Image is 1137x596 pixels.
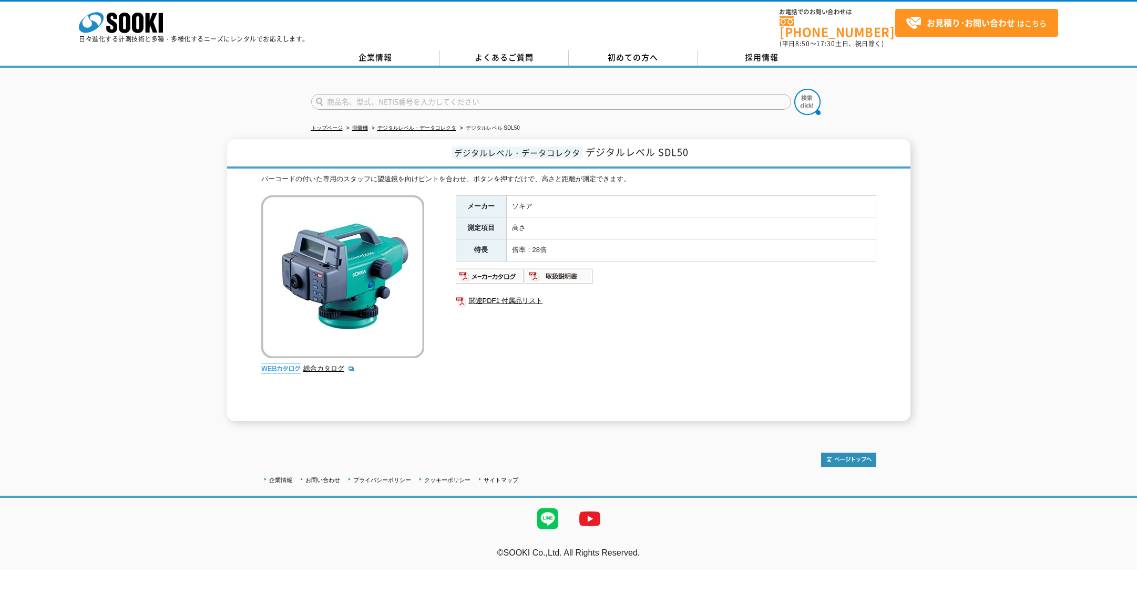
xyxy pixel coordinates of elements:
a: 測量機 [352,125,368,131]
td: ソキア [506,195,876,217]
a: デジタルレベル・データコレクタ [377,125,456,131]
a: サイトマップ [484,477,518,483]
a: 総合カタログ [303,364,355,372]
th: 特長 [456,239,506,262]
a: 取扱説明書 [525,275,593,283]
span: (平日 ～ 土日、祝日除く) [780,39,884,48]
a: 関連PDF1 付属品リスト [456,294,876,308]
th: 測定項目 [456,217,506,239]
img: 取扱説明書 [525,268,593,285]
img: トップページへ [821,453,876,467]
input: 商品名、型式、NETIS番号を入力してください [311,94,791,110]
a: [PHONE_NUMBER] [780,16,895,38]
span: 17:30 [816,39,835,48]
td: 高さ [506,217,876,239]
a: よくあるご質問 [440,50,569,66]
span: デジタルレベル SDL50 [586,145,689,159]
td: 倍率：28倍 [506,239,876,262]
span: お電話でのお問い合わせは [780,9,895,15]
a: 初めての方へ [569,50,698,66]
a: プライバシーポリシー [353,477,411,483]
a: お問い合わせ [305,477,340,483]
span: 初めての方へ [608,51,658,63]
p: 日々進化する計測技術と多種・多様化するニーズにレンタルでお応えします。 [79,36,309,42]
a: テストMail [1097,559,1137,568]
a: クッキーポリシー [424,477,470,483]
img: デジタルレベル SDL50 [261,195,424,358]
a: 採用情報 [698,50,826,66]
span: はこちら [906,15,1047,31]
a: メーカーカタログ [456,275,525,283]
img: webカタログ [261,363,301,374]
span: 8:50 [795,39,810,48]
th: メーカー [456,195,506,217]
a: 企業情報 [311,50,440,66]
a: トップページ [311,125,343,131]
strong: お見積り･お問い合わせ [927,16,1015,29]
span: デジタルレベル・データコレクタ [452,147,583,159]
div: バーコードの付いた専用のスタッフに望遠鏡を向けピントを合わせ、ボタンを押すだけで、高さと距離が測定できます。 [261,174,876,185]
a: お見積り･お問い合わせはこちら [895,9,1058,37]
a: 企業情報 [269,477,292,483]
img: LINE [527,498,569,540]
img: btn_search.png [794,89,821,115]
img: YouTube [569,498,611,540]
img: メーカーカタログ [456,268,525,285]
li: デジタルレベル SDL50 [458,123,520,134]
